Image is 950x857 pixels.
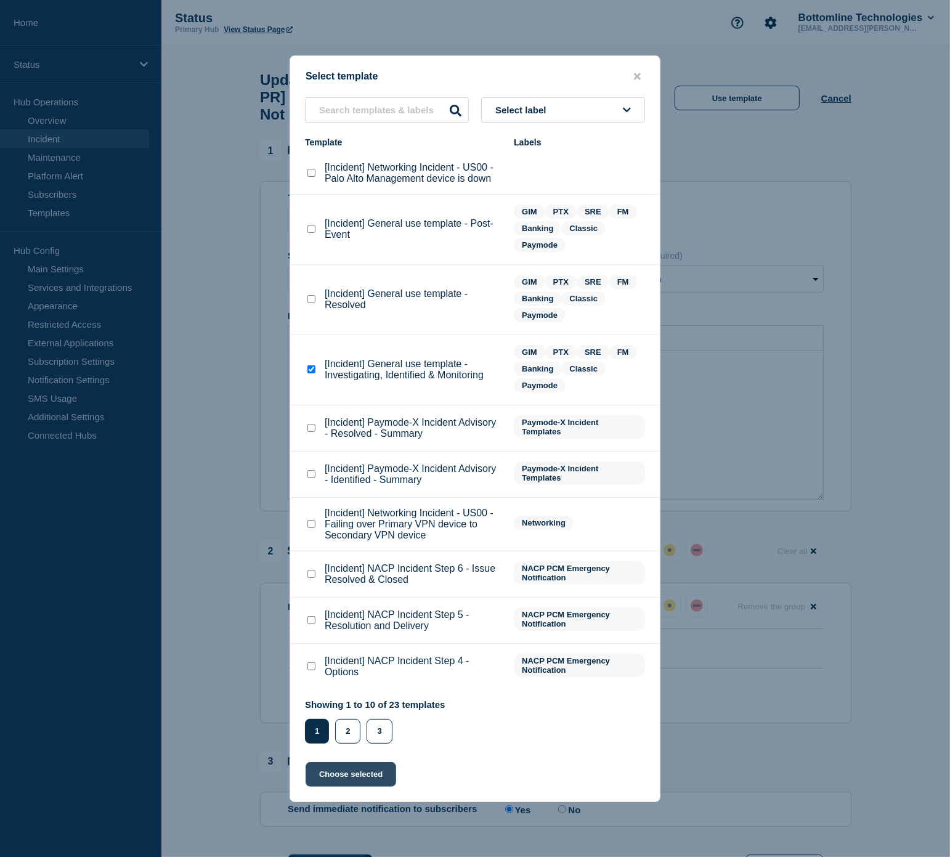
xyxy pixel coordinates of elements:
[514,362,561,376] span: Banking
[561,291,606,306] span: Classic
[514,461,645,485] span: Paymode-X Incident Templates
[307,570,315,578] input: [Incident] NACP Incident Step 6 - Issue Resolved & Closed checkbox
[609,345,637,359] span: FM
[514,291,561,306] span: Banking
[577,275,609,289] span: SRE
[307,225,315,233] input: [Incident] General use template - Post-Event checkbox
[307,470,315,478] input: [Incident] Paymode-X Incident Advisory - Identified - Summary checkbox
[306,762,396,787] button: Choose selected
[307,520,315,528] input: [Incident] Networking Incident - US00 - Failing over Primary VPN device to Secondary VPN device c...
[305,137,501,147] div: Template
[514,607,645,631] span: NACP PCM Emergency Notification
[305,699,445,710] p: Showing 1 to 10 of 23 templates
[307,169,315,177] input: [Incident] Networking Incident - US00 - Palo Alto Management device is down checkbox
[305,97,469,123] input: Search templates & labels
[609,205,637,219] span: FM
[307,295,315,303] input: [Incident] General use template - Resolved checkbox
[514,561,645,585] span: NACP PCM Emergency Notification
[514,308,566,322] span: Paymode
[577,345,609,359] span: SRE
[514,275,545,289] span: GIM
[307,365,315,373] input: [Incident] General use template - Investigating, Identified & Monitoring checkbox
[561,221,606,235] span: Classic
[495,105,551,115] span: Select label
[367,719,392,744] button: 3
[514,238,566,252] span: Paymode
[545,345,577,359] span: PTX
[514,221,561,235] span: Banking
[290,71,660,83] div: Select template
[325,218,501,240] p: [Incident] General use template - Post-Event
[609,275,637,289] span: FM
[561,362,606,376] span: Classic
[335,719,360,744] button: 2
[307,424,315,432] input: [Incident] Paymode-X Incident Advisory - Resolved - Summary checkbox
[514,378,566,392] span: Paymode
[514,205,545,219] span: GIM
[514,516,574,530] span: Networking
[325,288,501,311] p: [Incident] General use template - Resolved
[545,275,577,289] span: PTX
[577,205,609,219] span: SRE
[514,654,645,677] span: NACP PCM Emergency Notification
[630,71,644,83] button: close button
[325,463,501,485] p: [Incident] Paymode-X Incident Advisory - Identified - Summary
[325,656,501,678] p: [Incident] NACP Incident Step 4 - Options
[514,137,645,147] div: Labels
[514,345,545,359] span: GIM
[325,609,501,632] p: [Incident] NACP Incident Step 5 - Resolution and Delivery
[545,205,577,219] span: PTX
[514,415,645,439] span: Paymode-X Incident Templates
[325,417,501,439] p: [Incident] Paymode-X Incident Advisory - Resolved - Summary
[325,563,501,585] p: [Incident] NACP Incident Step 6 - Issue Resolved & Closed
[325,508,501,541] p: [Incident] Networking Incident - US00 - Failing over Primary VPN device to Secondary VPN device
[305,719,329,744] button: 1
[325,359,501,381] p: [Incident] General use template - Investigating, Identified & Monitoring
[481,97,645,123] button: Select label
[325,162,501,184] p: [Incident] Networking Incident - US00 - Palo Alto Management device is down
[307,616,315,624] input: [Incident] NACP Incident Step 5 - Resolution and Delivery checkbox
[307,662,315,670] input: [Incident] NACP Incident Step 4 - Options checkbox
